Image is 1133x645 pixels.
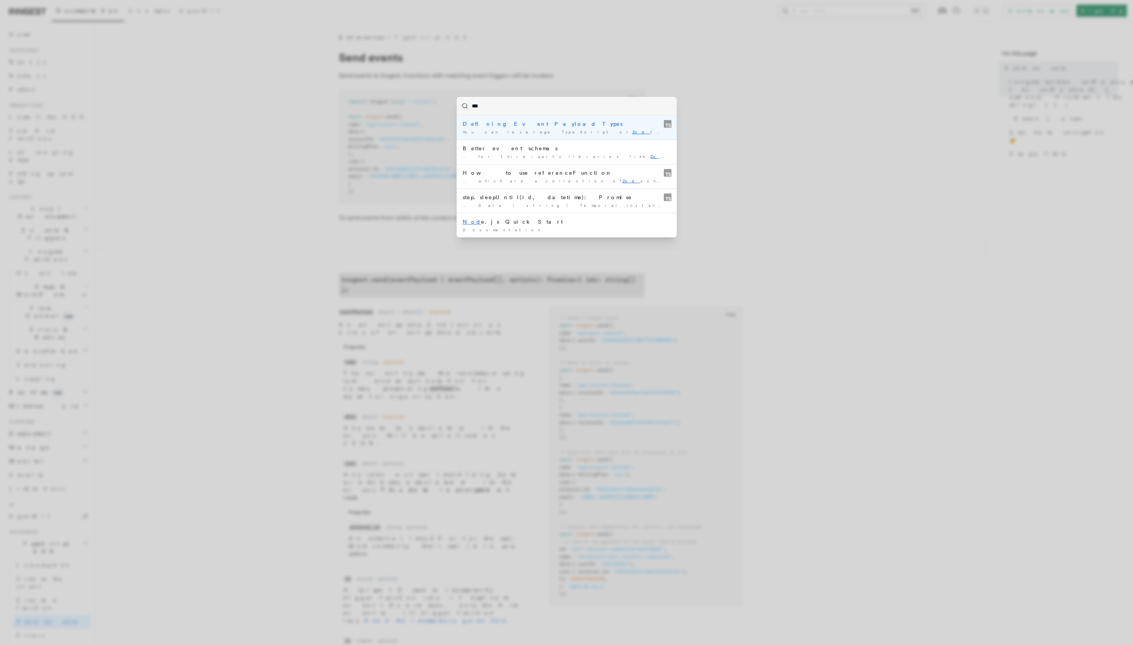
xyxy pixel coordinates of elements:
[623,179,640,183] mark: Zod
[463,203,671,208] div: … Date | string | Temporal.Instant | Temporal. edDateTimeRequiredrequiredDescription …
[463,193,671,201] div: step.sleepUntil(id, datetime): Promise
[463,169,671,177] div: How to use referenceFunction
[463,218,671,226] div: e.js Quick Start
[463,145,671,152] div: Better event schemas
[463,227,543,232] span: Documentation
[463,219,481,225] mark: Nod
[650,154,669,159] mark: Zod
[463,129,671,135] div: You can leverage TypeScript or to define your …
[463,178,671,184] div: … which are a collection of schemas used to provide …
[463,154,671,159] div: … for third-party libraries like and TypeBox Much …
[463,120,671,128] div: Defining Event Payload Types
[632,130,650,134] mark: Zod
